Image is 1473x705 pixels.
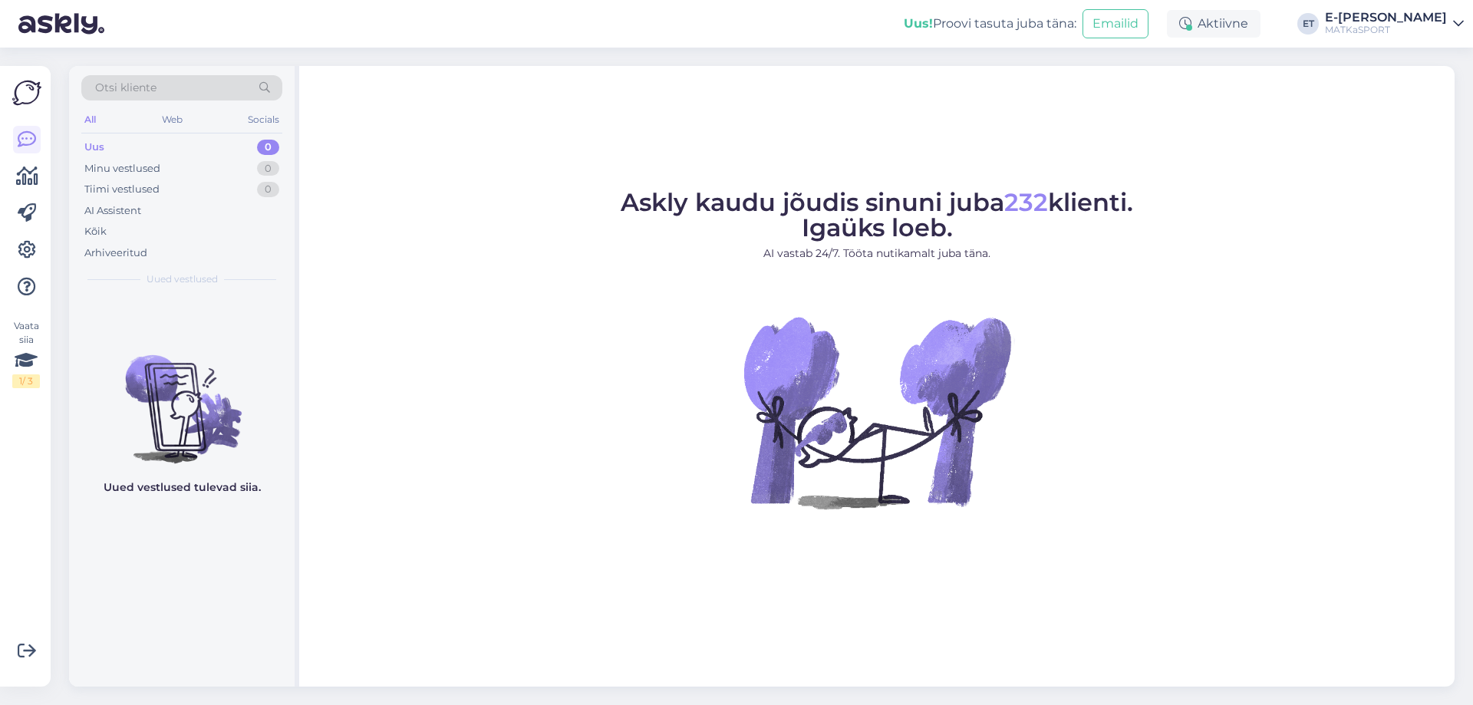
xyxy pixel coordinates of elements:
[1297,13,1319,35] div: ET
[147,272,218,286] span: Uued vestlused
[84,245,147,261] div: Arhiveeritud
[1167,10,1260,38] div: Aktiivne
[739,274,1015,550] img: No Chat active
[84,140,104,155] div: Uus
[69,328,295,466] img: No chats
[84,203,141,219] div: AI Assistent
[1325,12,1464,36] a: E-[PERSON_NAME]MATKaSPORT
[12,319,40,388] div: Vaata siia
[84,224,107,239] div: Kõik
[12,78,41,107] img: Askly Logo
[81,110,99,130] div: All
[1083,9,1148,38] button: Emailid
[257,182,279,197] div: 0
[245,110,282,130] div: Socials
[159,110,186,130] div: Web
[621,245,1133,262] p: AI vastab 24/7. Tööta nutikamalt juba täna.
[621,187,1133,242] span: Askly kaudu jõudis sinuni juba klienti. Igaüks loeb.
[257,161,279,176] div: 0
[95,80,157,96] span: Otsi kliente
[1325,24,1447,36] div: MATKaSPORT
[1325,12,1447,24] div: E-[PERSON_NAME]
[1004,187,1048,217] span: 232
[84,182,160,197] div: Tiimi vestlused
[84,161,160,176] div: Minu vestlused
[904,15,1076,33] div: Proovi tasuta juba täna:
[904,16,933,31] b: Uus!
[257,140,279,155] div: 0
[104,479,261,496] p: Uued vestlused tulevad siia.
[12,374,40,388] div: 1 / 3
